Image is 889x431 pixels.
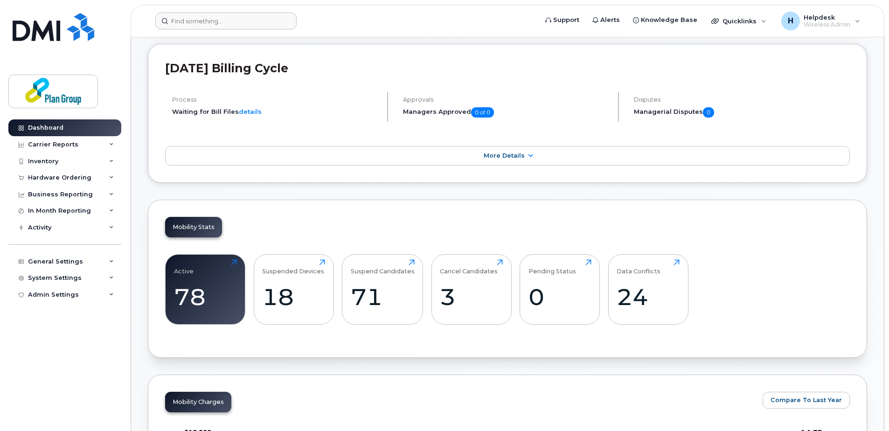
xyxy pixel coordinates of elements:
div: Helpdesk [775,12,867,30]
a: details [239,108,262,115]
div: Data Conflicts [617,259,660,275]
div: Active [174,259,194,275]
div: 78 [174,283,237,311]
div: Pending Status [528,259,576,275]
h4: Disputes [634,96,850,103]
div: 3 [440,283,503,311]
li: Waiting for Bill Files [172,107,379,116]
a: Suspended Devices18 [262,259,325,319]
span: Wireless Admin [804,21,850,28]
span: Alerts [600,15,620,25]
input: Find something... [155,13,297,29]
a: Knowledge Base [626,11,704,29]
a: Active78 [174,259,237,319]
h4: Process [172,96,379,103]
div: 71 [351,283,415,311]
span: Support [553,15,579,25]
a: Data Conflicts24 [617,259,680,319]
a: Suspend Candidates71 [351,259,415,319]
h5: Managers Approved [403,107,610,118]
span: Compare To Last Year [771,396,842,404]
h2: [DATE] Billing Cycle [165,61,850,75]
a: Cancel Candidates3 [440,259,503,319]
div: 24 [617,283,680,311]
div: 0 [528,283,591,311]
span: H [788,15,793,27]
span: Knowledge Base [641,15,697,25]
span: Quicklinks [722,17,757,25]
div: Suspended Devices [262,259,324,275]
div: 18 [262,283,325,311]
div: Quicklinks [705,12,773,30]
div: Cancel Candidates [440,259,498,275]
span: Helpdesk [804,14,850,21]
span: 0 [703,107,714,118]
a: Support [539,11,586,29]
span: More Details [484,152,525,159]
a: Pending Status0 [528,259,591,319]
span: 0 of 0 [471,107,494,118]
div: Suspend Candidates [351,259,415,275]
h4: Approvals [403,96,610,103]
h5: Managerial Disputes [634,107,850,118]
a: Alerts [586,11,626,29]
button: Compare To Last Year [763,392,850,409]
